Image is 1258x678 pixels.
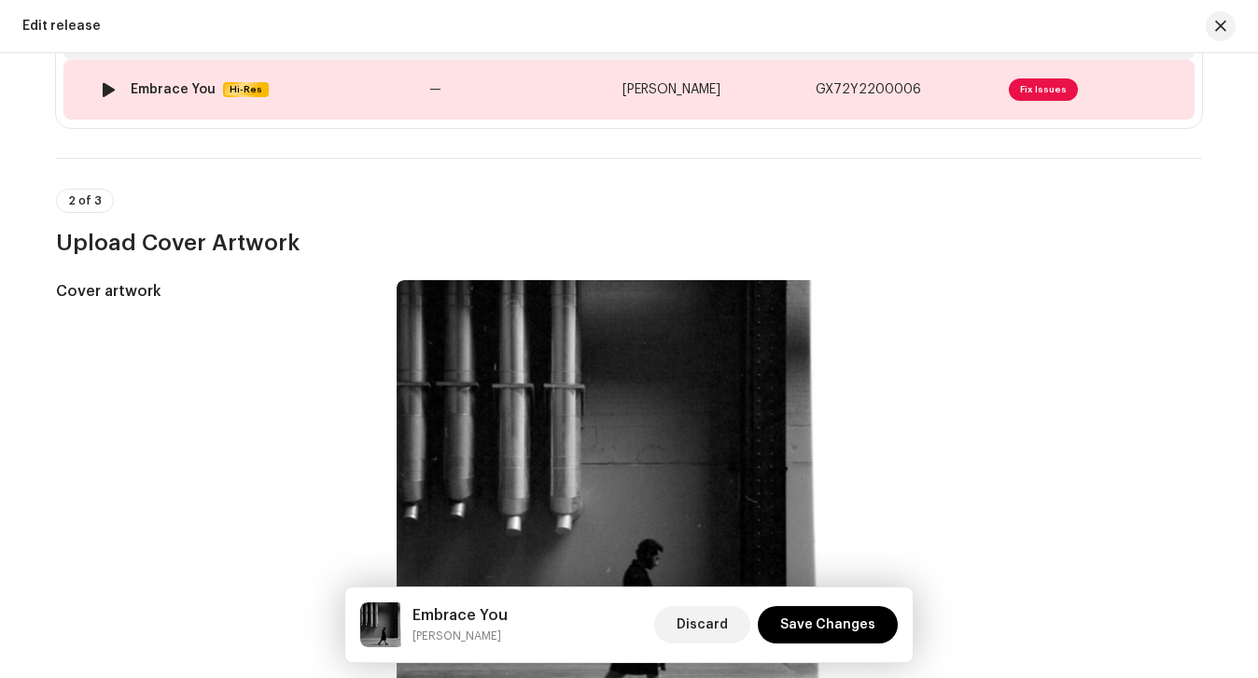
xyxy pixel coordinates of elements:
[758,606,898,643] button: Save Changes
[654,606,750,643] button: Discard
[429,83,441,96] span: —
[1009,78,1078,101] span: Fix Issues
[56,228,1202,258] h3: Upload Cover Artwork
[816,83,921,96] span: GX72Y2200006
[412,604,508,627] h5: Embrace You
[677,606,728,643] span: Discard
[780,606,875,643] span: Save Changes
[622,83,720,96] span: Devansh
[412,627,508,645] small: Embrace You
[56,280,367,303] h5: Cover artwork
[360,602,405,647] img: 079ddf8f-46ac-42b0-806f-1d7dfc0e9255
